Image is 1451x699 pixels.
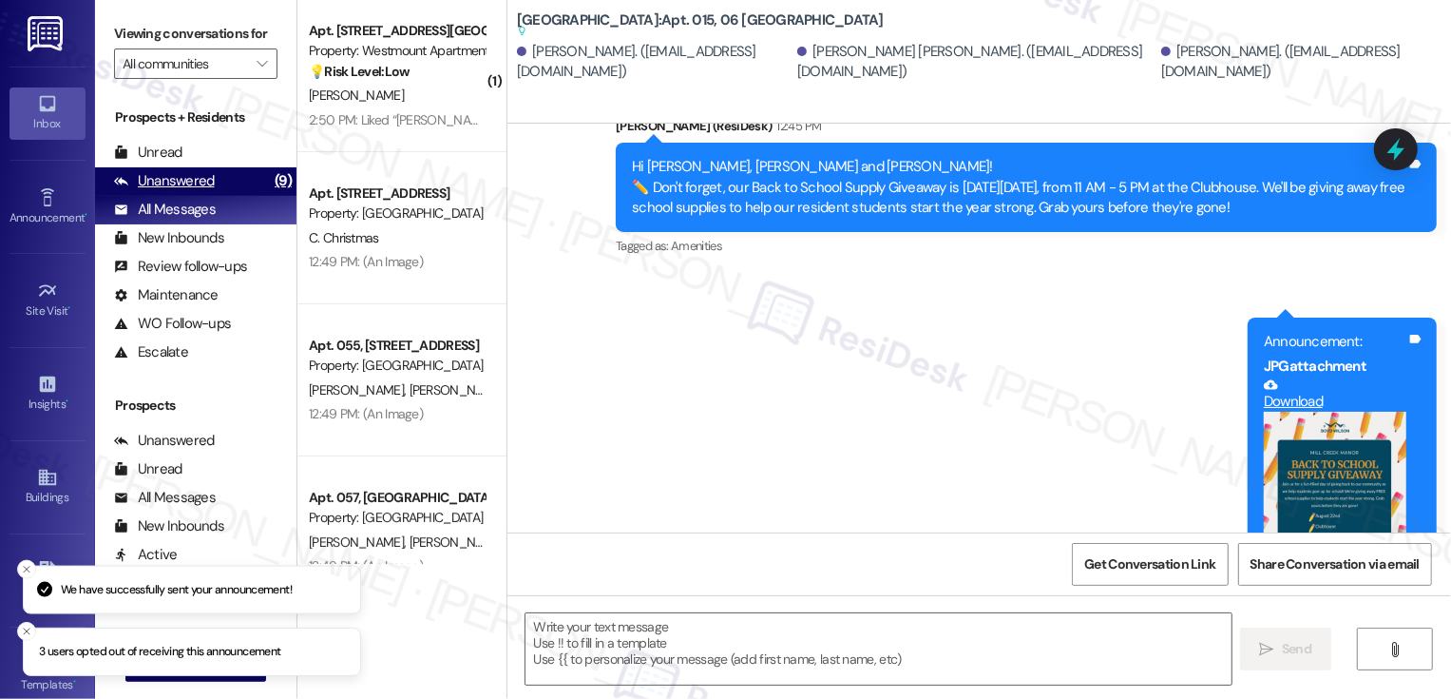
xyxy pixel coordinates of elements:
[309,229,379,246] span: C. Christmas
[114,314,231,334] div: WO Follow-ups
[517,42,792,83] div: [PERSON_NAME]. ([EMAIL_ADDRESS][DOMAIN_NAME])
[114,488,216,508] div: All Messages
[257,56,267,71] i: 
[309,488,485,508] div: Apt. 057, [GEOGRAPHIC_DATA]
[632,157,1406,218] div: Hi [PERSON_NAME], [PERSON_NAME] and [PERSON_NAME]! ✏️ Don't forget, our Back to School Supply Giv...
[1251,554,1420,574] span: Share Conversation via email
[114,200,216,220] div: All Messages
[114,516,224,536] div: New Inbounds
[85,208,87,222] span: •
[797,42,1156,83] div: [PERSON_NAME] [PERSON_NAME]. ([EMAIL_ADDRESS][DOMAIN_NAME])
[114,342,188,362] div: Escalate
[114,171,215,191] div: Unanswered
[95,107,296,127] div: Prospects + Residents
[309,87,404,104] span: [PERSON_NAME]
[309,253,423,270] div: 12:49 PM: (An Image)
[1161,42,1437,83] div: [PERSON_NAME]. ([EMAIL_ADDRESS][DOMAIN_NAME])
[1084,554,1215,574] span: Get Conversation Link
[309,381,410,398] span: [PERSON_NAME]
[114,143,182,163] div: Unread
[309,508,485,528] div: Property: [GEOGRAPHIC_DATA]
[1264,378,1406,411] a: Download
[309,204,485,223] div: Property: [GEOGRAPHIC_DATA]
[1264,332,1406,352] div: Announcement:
[1388,642,1403,657] i: 
[309,111,1427,128] div: 2:50 PM: Liked “[PERSON_NAME] (Westmount Apartments): Hi [PERSON_NAME]! I'm happy to look into th...
[61,581,292,598] p: We have successfully sent your announcement!
[39,644,281,661] p: 3 users opted out of receiving this announcement
[114,459,182,479] div: Unread
[409,381,504,398] span: [PERSON_NAME]
[114,257,247,277] div: Review follow-ups
[68,301,71,315] span: •
[616,232,1437,260] div: Tagged as:
[95,396,296,416] div: Prospects
[309,41,485,61] div: Property: Westmount Apartments
[309,557,423,574] div: 12:49 PM: (An Image)
[309,534,410,551] span: [PERSON_NAME]
[1240,628,1332,670] button: Send
[309,356,485,376] div: Property: [GEOGRAPHIC_DATA]
[1264,412,1406,591] button: Zoom image
[1260,642,1274,657] i: 
[1072,543,1228,586] button: Get Conversation Link
[1282,639,1311,659] span: Send
[17,559,36,578] button: Close toast
[114,545,178,565] div: Active
[1238,543,1432,586] button: Share Conversation via email
[66,395,68,408] span: •
[409,534,504,551] span: [PERSON_NAME]
[671,238,722,254] span: Amenities
[114,228,224,248] div: New Inbounds
[10,368,86,419] a: Insights •
[517,10,884,42] b: [GEOGRAPHIC_DATA]: Apt. 015, 06 [GEOGRAPHIC_DATA]
[309,336,485,356] div: Apt. 055, [STREET_ADDRESS]
[10,461,86,513] a: Buildings
[10,275,86,326] a: Site Visit •
[309,21,485,41] div: Apt. [STREET_ADDRESS][GEOGRAPHIC_DATA] Homes
[114,19,277,49] label: Viewing conversations for
[1264,357,1366,376] b: JPG attachment
[28,16,67,51] img: ResiDesk Logo
[114,285,219,305] div: Maintenance
[616,116,1437,143] div: [PERSON_NAME] (ResiDesk)
[10,555,86,607] a: Leads
[309,63,410,80] strong: 💡 Risk Level: Low
[773,116,822,136] div: 12:45 PM
[10,87,86,139] a: Inbox
[309,184,485,204] div: Apt. [STREET_ADDRESS]
[270,166,296,196] div: (9)
[309,405,423,422] div: 12:49 PM: (An Image)
[114,431,215,451] div: Unanswered
[123,49,247,79] input: All communities
[73,675,76,689] span: •
[17,622,36,641] button: Close toast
